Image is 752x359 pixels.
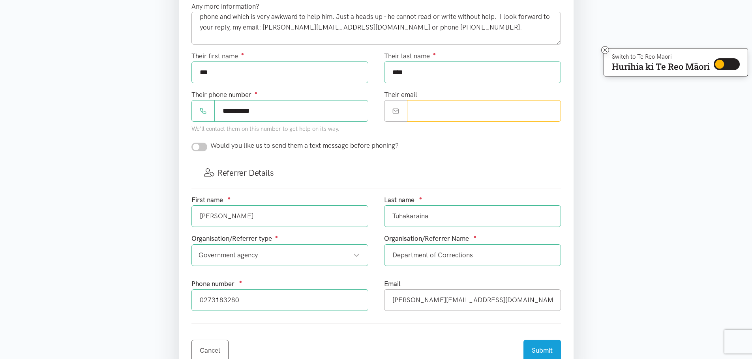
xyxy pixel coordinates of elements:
[407,100,561,122] input: Email
[210,141,399,149] span: Would you like us to send them a text message before phoning?
[228,195,231,201] sup: ●
[199,250,360,260] div: Government agency
[474,234,477,240] sup: ●
[191,279,234,289] label: Phone number
[384,279,401,289] label: Email
[384,233,469,244] label: Organisation/Referrer Name
[191,89,258,100] label: Their phone number
[384,89,417,100] label: Their email
[612,54,710,59] p: Switch to Te Reo Māori
[419,195,422,201] sup: ●
[384,195,414,205] label: Last name
[612,63,710,70] p: Hurihia ki Te Reo Māori
[191,51,244,61] label: Their first name
[191,1,259,12] label: Any more information?
[433,51,436,57] sup: ●
[191,195,223,205] label: First name
[204,167,548,179] h3: Referrer Details
[384,51,436,61] label: Their last name
[275,234,278,240] sup: ●
[239,279,242,285] sup: ●
[255,90,258,96] sup: ●
[241,51,244,57] sup: ●
[191,233,368,244] div: Organisation/Referrer type
[214,100,368,122] input: Phone number
[191,125,339,132] small: We'll contact them on this number to get help on its way.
